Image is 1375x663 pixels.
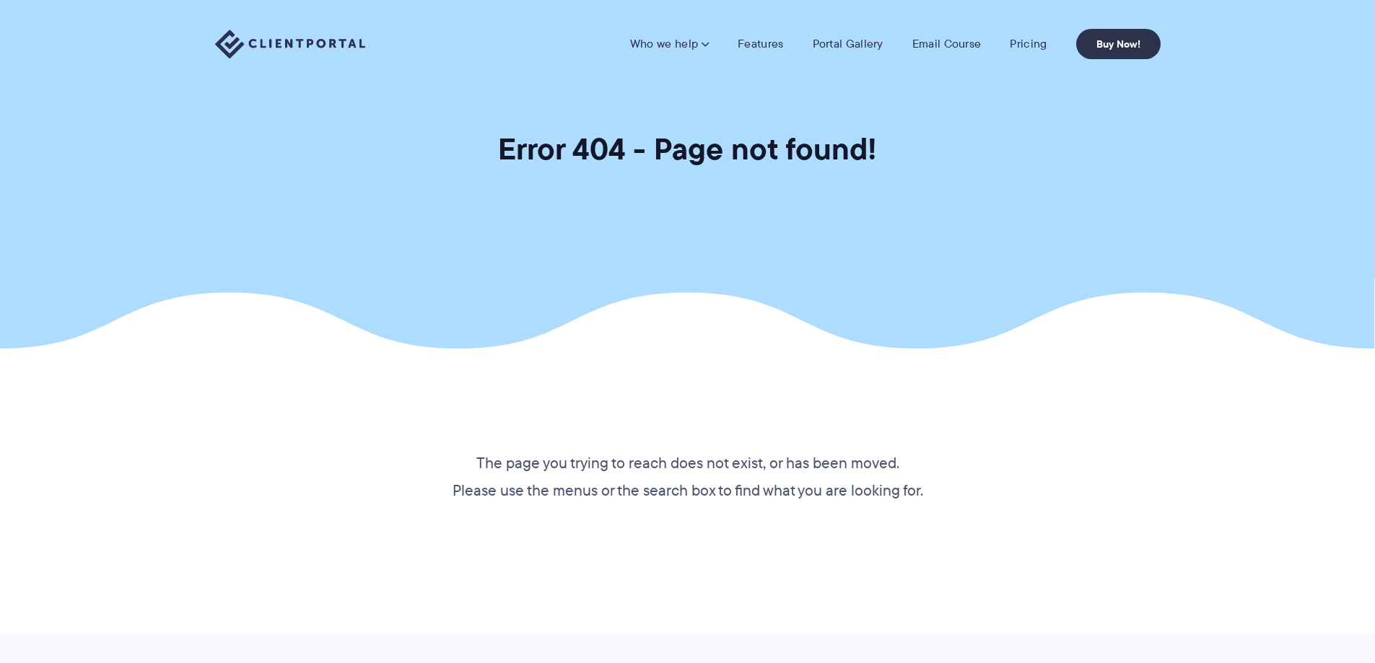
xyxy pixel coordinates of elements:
[738,37,783,51] a: Features
[498,130,877,168] h1: Error 404 - Page not found!
[813,37,883,51] a: Portal Gallery
[1076,29,1161,59] a: Buy Now!
[912,37,982,51] a: Email Course
[282,449,1093,504] p: The page you trying to reach does not exist, or has been moved. Please use the menus or the searc...
[630,37,709,51] a: Who we help
[1010,37,1047,51] a: Pricing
